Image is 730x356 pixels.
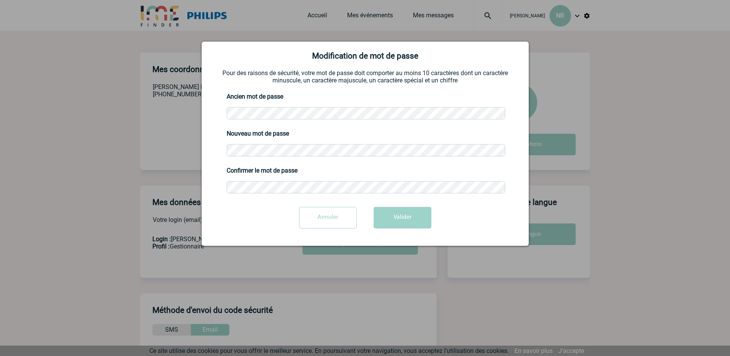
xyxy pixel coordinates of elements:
label: Nouveau mot de passe [227,129,288,138]
input: Annuler [299,207,357,228]
button: Valider [374,207,431,228]
legend: Modification de mot de passe [211,51,519,61]
p: Pour des raisons de sécurité, votre mot de passe doit comporter au moins 10 caractères dont un ca... [211,69,519,84]
label: Ancien mot de passe [227,92,288,101]
label: Confirmer le mot de passe [227,166,288,175]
